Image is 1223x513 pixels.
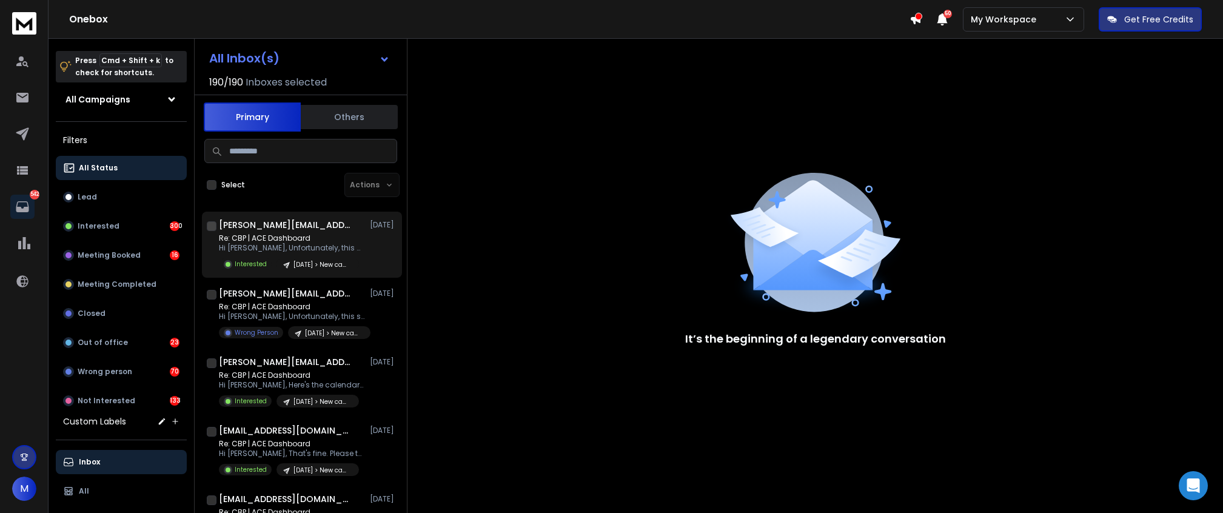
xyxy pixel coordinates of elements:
[219,243,364,253] p: Hi [PERSON_NAME], Unfortunately, this one particular
[219,302,364,312] p: Re: CBP | ACE Dashboard
[219,449,364,458] p: Hi [PERSON_NAME], That's fine. Please take
[219,424,352,437] h1: [EMAIL_ADDRESS][DOMAIN_NAME]
[1179,471,1208,500] div: Open Intercom Messenger
[293,397,352,406] p: [DATE] > New campaign > 541511 > Dashboard development > SAP
[56,214,187,238] button: Interested300
[78,250,141,260] p: Meeting Booked
[10,195,35,219] a: 542
[370,289,397,298] p: [DATE]
[78,280,156,289] p: Meeting Completed
[1099,7,1202,32] button: Get Free Credits
[370,494,397,504] p: [DATE]
[56,132,187,149] h3: Filters
[170,250,179,260] div: 16
[79,457,100,467] p: Inbox
[305,329,363,338] p: [DATE] > New campaign > 541511 > Dashboard development > SAP
[204,102,301,132] button: Primary
[56,185,187,209] button: Lead
[56,330,187,355] button: Out of office23
[235,465,267,474] p: Interested
[56,87,187,112] button: All Campaigns
[235,397,267,406] p: Interested
[63,415,126,428] h3: Custom Labels
[56,479,187,503] button: All
[56,389,187,413] button: Not Interested133
[370,357,397,367] p: [DATE]
[78,221,119,231] p: Interested
[170,367,179,377] div: 70
[12,12,36,35] img: logo
[170,221,179,231] div: 300
[301,104,398,130] button: Others
[75,55,173,79] p: Press to check for shortcuts.
[170,396,179,406] div: 133
[12,477,36,501] button: M
[69,12,910,27] h1: Onebox
[78,396,135,406] p: Not Interested
[199,46,400,70] button: All Inbox(s)
[219,370,364,380] p: Re: CBP | ACE Dashboard
[79,486,89,496] p: All
[65,93,130,106] h1: All Campaigns
[219,439,364,449] p: Re: CBP | ACE Dashboard
[293,260,352,269] p: [DATE] > New campaign > 541511 > Dashboard development > SAP
[209,52,280,64] h1: All Inbox(s)
[56,272,187,297] button: Meeting Completed
[79,163,118,173] p: All Status
[99,53,162,67] span: Cmd + Shift + k
[78,367,132,377] p: Wrong person
[56,360,187,384] button: Wrong person70
[219,380,364,390] p: Hi [PERSON_NAME], Here's the calendar link
[170,338,179,347] div: 23
[56,301,187,326] button: Closed
[56,243,187,267] button: Meeting Booked16
[78,309,106,318] p: Closed
[219,493,352,505] h1: [EMAIL_ADDRESS][DOMAIN_NAME]
[56,450,187,474] button: Inbox
[235,328,278,337] p: Wrong Person
[219,287,352,300] h1: [PERSON_NAME][EMAIL_ADDRESS][DOMAIN_NAME]
[943,10,952,18] span: 50
[30,190,39,199] p: 542
[219,356,352,368] h1: [PERSON_NAME][EMAIL_ADDRESS][PERSON_NAME][DOMAIN_NAME]
[219,219,352,231] h1: [PERSON_NAME][EMAIL_ADDRESS][PERSON_NAME][DOMAIN_NAME]
[246,75,327,90] h3: Inboxes selected
[685,330,946,347] p: It’s the beginning of a legendary conversation
[370,220,397,230] p: [DATE]
[219,233,364,243] p: Re: CBP | ACE Dashboard
[78,192,97,202] p: Lead
[56,156,187,180] button: All Status
[78,338,128,347] p: Out of office
[1124,13,1193,25] p: Get Free Credits
[219,312,364,321] p: Hi [PERSON_NAME], Unfortunately, this specific one
[971,13,1041,25] p: My Workspace
[221,180,245,190] label: Select
[370,426,397,435] p: [DATE]
[235,260,267,269] p: Interested
[293,466,352,475] p: [DATE] > New campaign > 541511 > Dashboard development > SAP
[209,75,243,90] span: 190 / 190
